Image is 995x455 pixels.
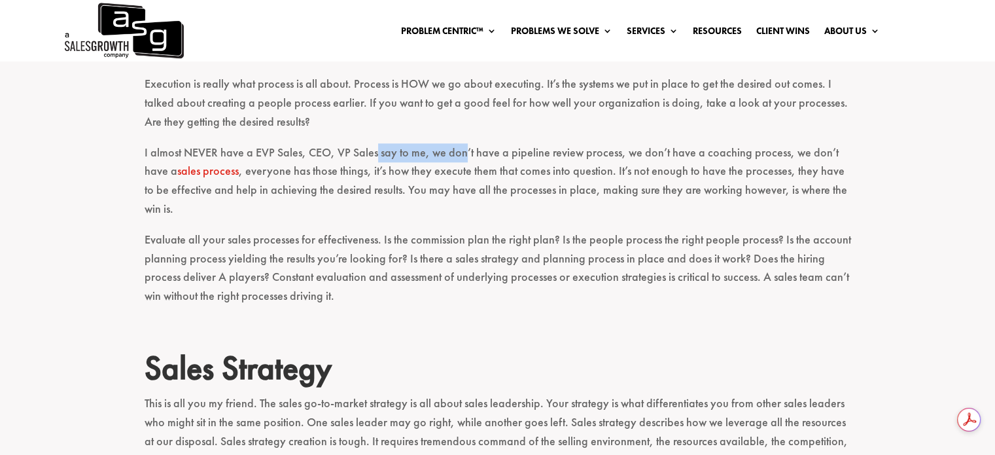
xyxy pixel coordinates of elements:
[511,26,612,41] a: Problems We Solve
[145,230,851,318] p: Evaluate all your sales processes for effectiveness. Is the commission plan the right plan? Is th...
[177,163,239,178] a: sales process
[401,26,497,41] a: Problem Centric™
[824,26,880,41] a: About Us
[693,26,742,41] a: Resources
[627,26,678,41] a: Services
[145,143,851,230] p: I almost NEVER have a EVP Sales, CEO, VP Sales say to me, we don’t have a pipeline review process...
[145,348,851,394] h2: Sales Strategy
[145,75,851,143] p: Execution is really what process is all about. Process is HOW we go about executing. It’s the sys...
[756,26,810,41] a: Client Wins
